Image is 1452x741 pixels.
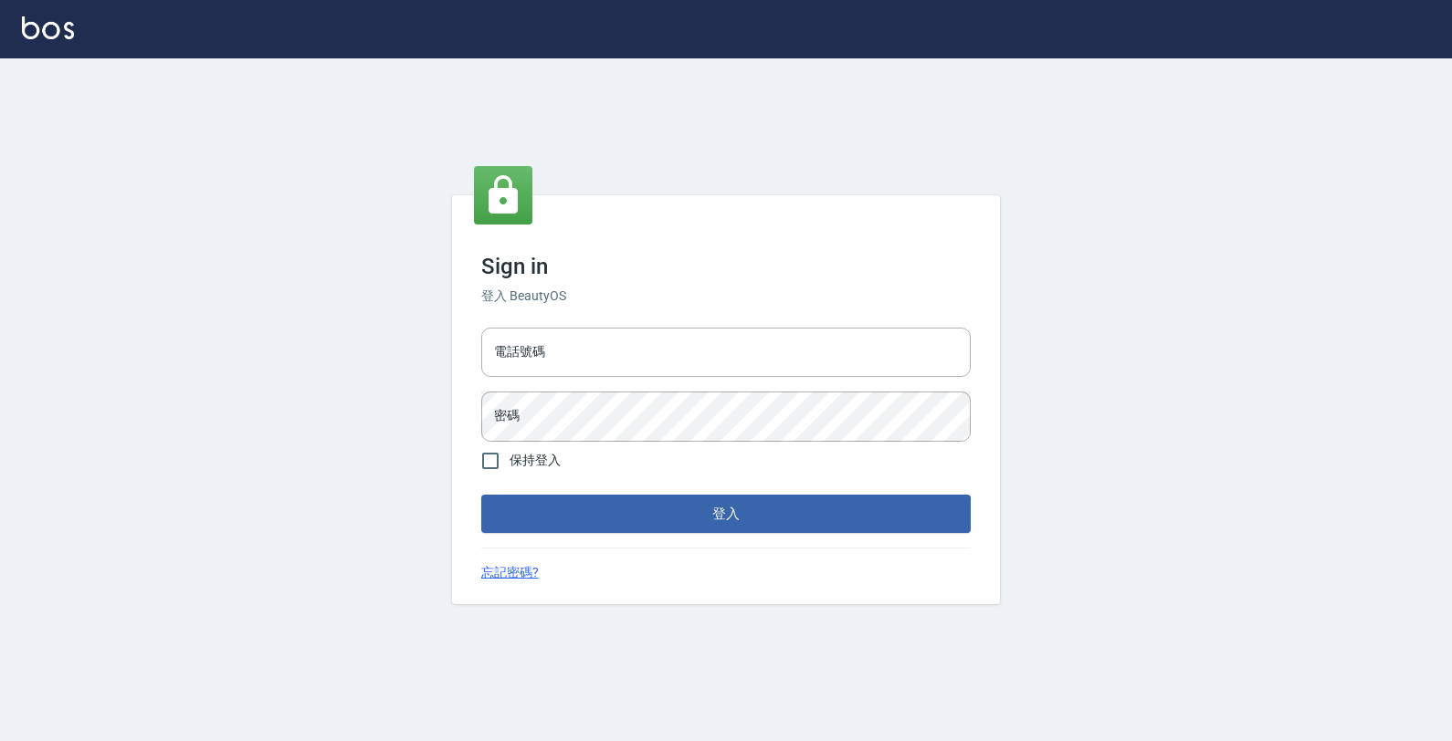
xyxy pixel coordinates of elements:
button: 登入 [481,495,971,533]
h3: Sign in [481,254,971,279]
span: 保持登入 [510,451,561,470]
a: 忘記密碼? [481,563,539,582]
h6: 登入 BeautyOS [481,287,971,306]
img: Logo [22,16,74,39]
